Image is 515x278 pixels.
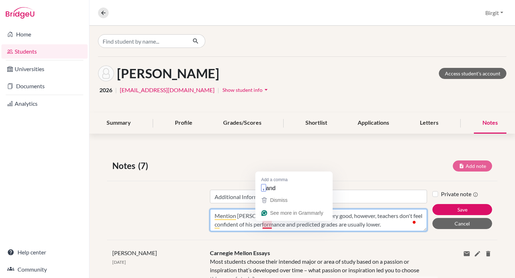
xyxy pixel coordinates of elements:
[210,209,427,231] textarea: To enrich screen reader interactions, please activate Accessibility in Grammarly extension settings
[474,113,506,134] div: Notes
[138,159,151,172] span: (7)
[115,86,117,94] span: |
[117,66,219,81] h1: [PERSON_NAME]
[98,34,187,48] input: Find student by name...
[99,86,112,94] span: 2026
[439,68,506,79] a: Access student's account
[166,113,201,134] div: Profile
[210,249,270,256] span: Carnegie Mellon Essays
[112,259,126,265] span: [DATE]
[453,160,492,172] button: Add note
[120,86,215,94] a: [EMAIL_ADDRESS][DOMAIN_NAME]
[411,113,447,134] div: Letters
[222,87,263,93] span: Show student info
[217,86,219,94] span: |
[215,113,270,134] div: Grades/Scores
[1,262,88,277] a: Community
[297,113,336,134] div: Shortlist
[432,218,492,229] button: Cancel
[1,245,88,259] a: Help center
[1,44,88,59] a: Students
[482,6,506,20] button: Birgit
[1,27,88,41] a: Home
[222,84,270,95] button: Show student infoarrow_drop_down
[98,65,114,81] img: Kabir Variava's avatar
[1,62,88,76] a: Universities
[441,190,478,198] label: Private note
[432,204,492,215] button: Save
[112,249,157,256] span: [PERSON_NAME]
[1,96,88,111] a: Analytics
[98,113,139,134] div: Summary
[263,86,270,93] i: arrow_drop_down
[6,7,34,19] img: Bridge-U
[112,159,138,172] span: Notes
[1,79,88,93] a: Documents
[349,113,398,134] div: Applications
[210,190,427,203] input: Note title (required)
